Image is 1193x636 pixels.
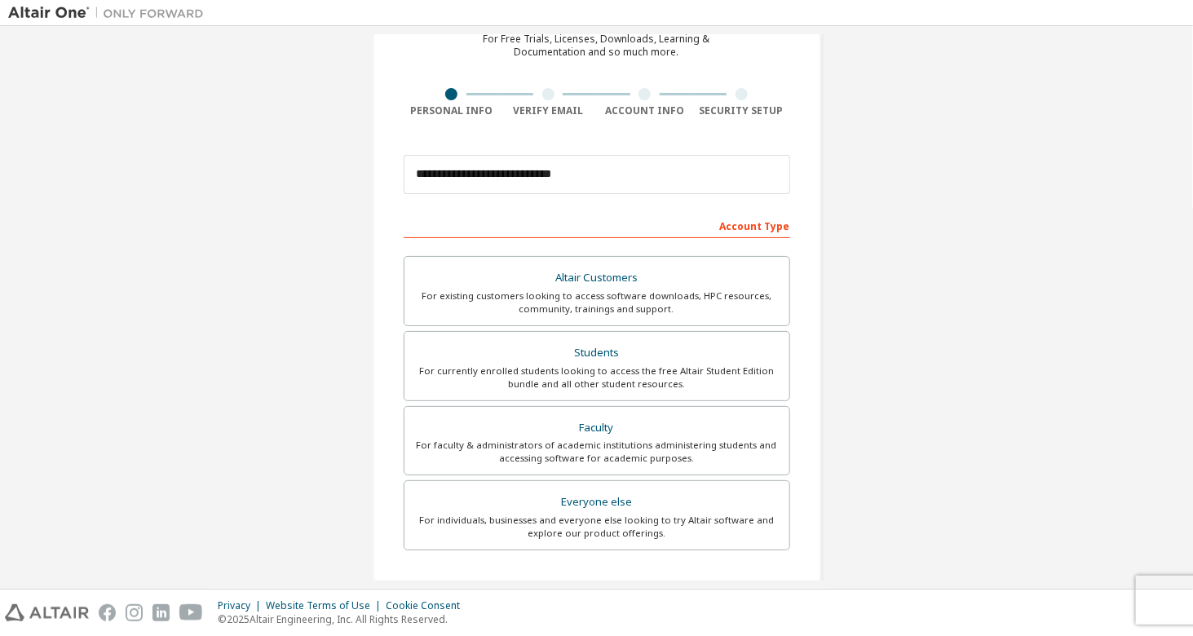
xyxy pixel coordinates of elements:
div: Students [414,342,780,364]
div: Your Profile [404,575,790,601]
div: For existing customers looking to access software downloads, HPC resources, community, trainings ... [414,289,780,316]
div: Verify Email [500,104,597,117]
img: altair_logo.svg [5,604,89,621]
img: linkedin.svg [152,604,170,621]
div: For currently enrolled students looking to access the free Altair Student Edition bundle and all ... [414,364,780,391]
img: facebook.svg [99,604,116,621]
div: Website Terms of Use [266,599,386,612]
div: Security Setup [693,104,790,117]
img: instagram.svg [126,604,143,621]
img: Altair One [8,5,212,21]
div: Privacy [218,599,266,612]
div: Faculty [414,417,780,439]
div: Account Info [597,104,694,117]
div: For faculty & administrators of academic institutions administering students and accessing softwa... [414,439,780,465]
div: Altair Customers [414,267,780,289]
div: For individuals, businesses and everyone else looking to try Altair software and explore our prod... [414,514,780,540]
img: youtube.svg [179,604,203,621]
div: Cookie Consent [386,599,470,612]
div: Account Type [404,212,790,238]
div: Everyone else [414,491,780,514]
div: Personal Info [404,104,501,117]
div: For Free Trials, Licenses, Downloads, Learning & Documentation and so much more. [484,33,710,59]
p: © 2025 Altair Engineering, Inc. All Rights Reserved. [218,612,470,626]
